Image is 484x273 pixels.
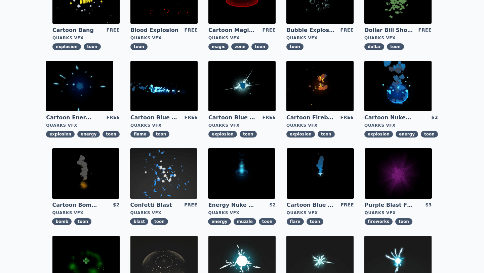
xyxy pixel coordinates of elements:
[52,43,81,50] span: explosion
[286,123,354,128] div: Quarks VFX
[251,43,269,50] span: toon
[46,61,113,111] img: imgAlt
[52,148,119,199] img: imgAlt
[208,218,231,225] span: energy
[130,218,148,225] span: blast
[287,148,354,199] img: imgAlt
[107,114,120,121] div: FREE
[52,201,100,209] a: Cartoon Bomb Fuse
[418,27,432,34] div: FREE
[52,210,119,216] div: Quarks VFX
[364,131,393,138] span: explosion
[395,218,412,225] span: toon
[46,131,75,138] span: explosion
[231,43,249,50] span: zone
[431,114,438,121] div: $2
[208,27,257,34] a: Cartoon Magic Zone
[365,148,432,199] img: imgAlt
[151,218,168,225] span: toon
[52,218,72,225] span: bomb
[208,148,275,199] img: imgAlt
[234,218,256,225] span: muzzle
[364,35,432,41] div: Quarks VFX
[259,218,276,225] span: toon
[318,131,335,138] span: toon
[286,43,304,50] span: toon
[269,201,276,209] div: $2
[307,218,324,225] span: toon
[130,201,178,209] a: Confetti Blast
[103,131,120,138] span: toon
[208,35,276,41] div: Quarks VFX
[421,131,438,138] span: toon
[287,218,304,225] span: flare
[263,114,276,121] div: FREE
[185,114,198,121] div: FREE
[113,201,119,209] div: $2
[287,210,354,216] div: Quarks VFX
[52,27,101,34] a: Cartoon Bang
[130,61,198,111] img: imgAlt
[77,131,100,138] span: energy
[130,148,197,199] img: imgAlt
[286,61,354,111] img: imgAlt
[107,27,120,34] div: FREE
[130,27,179,34] a: Blood Explosion
[208,114,257,121] a: Cartoon Blue Gas Explosion
[387,43,404,50] span: toon
[208,131,237,138] span: explosion
[208,123,276,128] div: Quarks VFX
[263,27,276,34] div: FREE
[340,27,354,34] div: FREE
[130,43,148,50] span: toon
[130,210,197,216] div: Quarks VFX
[208,210,276,216] div: Quarks VFX
[364,61,432,111] img: imgAlt
[365,210,432,216] div: Quarks VFX
[46,123,120,128] div: Quarks VFX
[130,114,179,121] a: Cartoon Blue Flamethrower
[153,131,170,138] span: toon
[184,201,197,209] div: FREE
[130,123,198,128] div: Quarks VFX
[240,131,257,138] span: toon
[287,201,335,209] a: Cartoon Blue Flare
[130,131,150,138] span: flame
[130,35,198,41] div: Quarks VFX
[364,123,438,128] div: Quarks VFX
[208,201,256,209] a: Energy Nuke Muzzle Flash
[52,35,120,41] div: Quarks VFX
[364,27,413,34] a: Dollar Bill Shower
[425,201,432,209] div: $3
[340,114,354,121] div: FREE
[185,27,198,34] div: FREE
[286,131,315,138] span: explosion
[208,43,229,50] span: magic
[74,218,91,225] span: toon
[365,218,393,225] span: fireworks
[46,114,94,121] a: Cartoon Energy Explosion
[208,61,276,111] img: imgAlt
[84,43,101,50] span: toon
[286,35,354,41] div: Quarks VFX
[364,43,384,50] span: dollar
[340,201,354,209] div: FREE
[364,114,413,121] a: Cartoon Nuke Energy Explosion
[396,131,418,138] span: energy
[365,201,413,209] a: Purple Blast Fireworks
[286,114,335,121] a: Cartoon Fireball Explosion
[286,27,335,34] a: Bubble Explosion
